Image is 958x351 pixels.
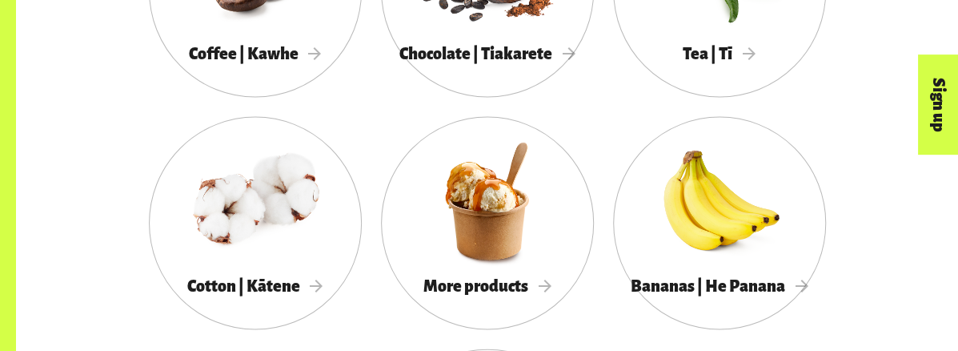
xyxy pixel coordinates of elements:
span: Coffee | Kawhe [189,45,322,63]
a: Bananas | He Panana [613,117,826,330]
a: More products [381,117,594,330]
a: Cotton | Kātene [149,117,362,330]
span: More products [423,277,551,295]
span: Chocolate | Tiakarete [399,45,575,63]
span: Cotton | Kātene [187,277,323,295]
span: Bananas | He Panana [631,277,808,295]
span: Tea | Tī [683,45,756,63]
